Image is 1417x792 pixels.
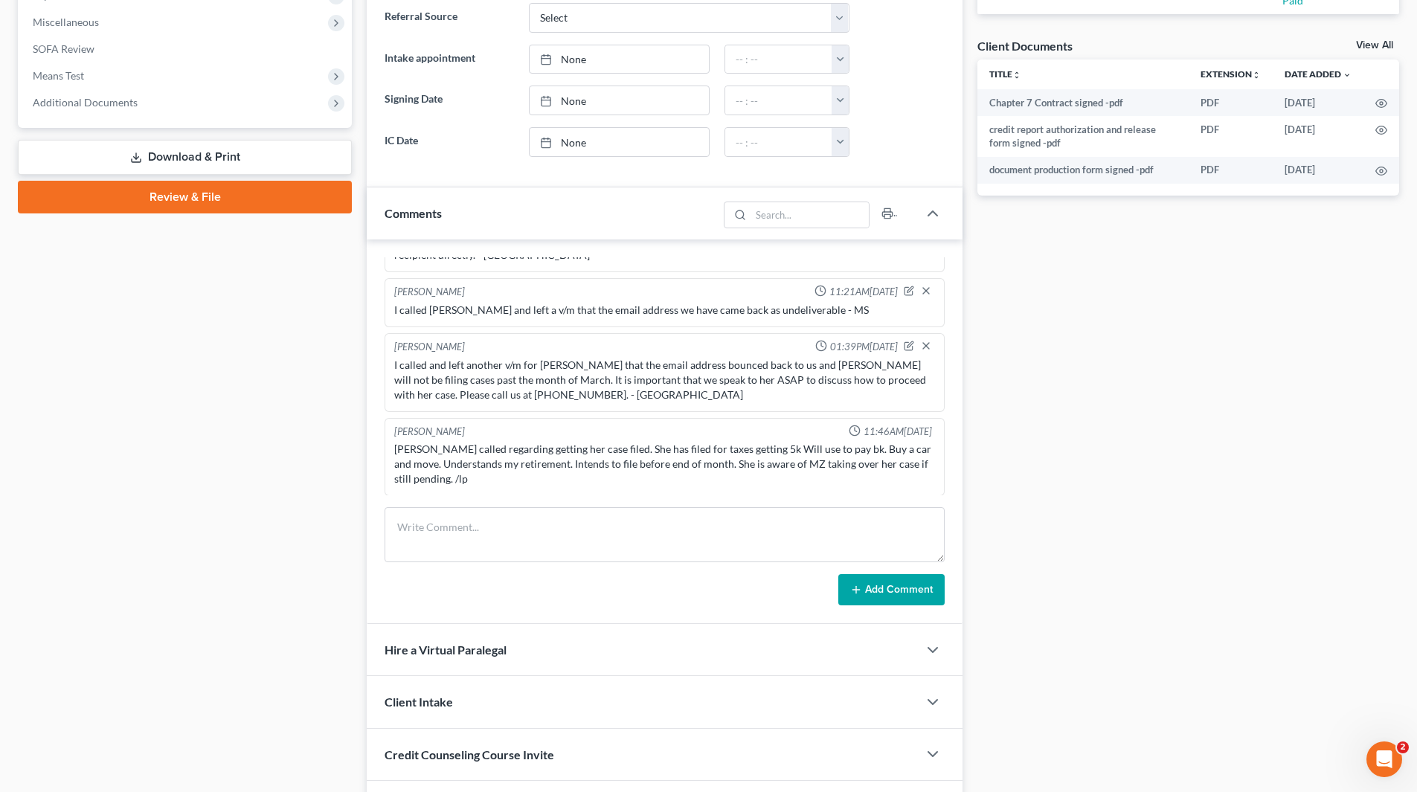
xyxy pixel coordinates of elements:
[377,45,521,74] label: Intake appointment
[1285,68,1352,80] a: Date Added expand_more
[377,127,521,157] label: IC Date
[530,128,709,156] a: None
[1273,157,1363,184] td: [DATE]
[385,747,554,762] span: Credit Counseling Course Invite
[1397,741,1409,753] span: 2
[838,574,945,605] button: Add Comment
[989,68,1021,80] a: Titleunfold_more
[21,36,352,62] a: SOFA Review
[530,45,709,74] a: None
[1343,71,1352,80] i: expand_more
[1189,116,1273,157] td: PDF
[751,202,870,228] input: Search...
[725,45,832,74] input: -- : --
[385,206,442,220] span: Comments
[394,358,935,402] div: I called and left another v/m for [PERSON_NAME] that the email address bounced back to us and [PE...
[385,643,507,657] span: Hire a Virtual Paralegal
[33,69,84,82] span: Means Test
[1201,68,1261,80] a: Extensionunfold_more
[394,340,465,355] div: [PERSON_NAME]
[977,116,1189,157] td: credit report authorization and release form signed -pdf
[385,695,453,709] span: Client Intake
[18,140,352,175] a: Download & Print
[1356,40,1393,51] a: View All
[1189,89,1273,116] td: PDF
[725,86,832,115] input: -- : --
[1252,71,1261,80] i: unfold_more
[394,425,465,439] div: [PERSON_NAME]
[1189,157,1273,184] td: PDF
[977,38,1073,54] div: Client Documents
[33,96,138,109] span: Additional Documents
[33,42,94,55] span: SOFA Review
[1273,116,1363,157] td: [DATE]
[829,285,898,299] span: 11:21AM[DATE]
[377,86,521,115] label: Signing Date
[864,425,932,439] span: 11:46AM[DATE]
[530,86,709,115] a: None
[377,3,521,33] label: Referral Source
[1012,71,1021,80] i: unfold_more
[977,89,1189,116] td: Chapter 7 Contract signed -pdf
[33,16,99,28] span: Miscellaneous
[18,181,352,213] a: Review & File
[830,340,898,354] span: 01:39PM[DATE]
[725,128,832,156] input: -- : --
[394,285,465,300] div: [PERSON_NAME]
[1366,741,1402,777] iframe: Intercom live chat
[394,442,935,486] div: [PERSON_NAME] called regarding getting her case filed. She has filed for taxes getting 5k Will us...
[1273,89,1363,116] td: [DATE]
[394,303,935,318] div: I called [PERSON_NAME] and left a v/m that the email address we have came back as undeliverable - MS
[977,157,1189,184] td: document production form signed -pdf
